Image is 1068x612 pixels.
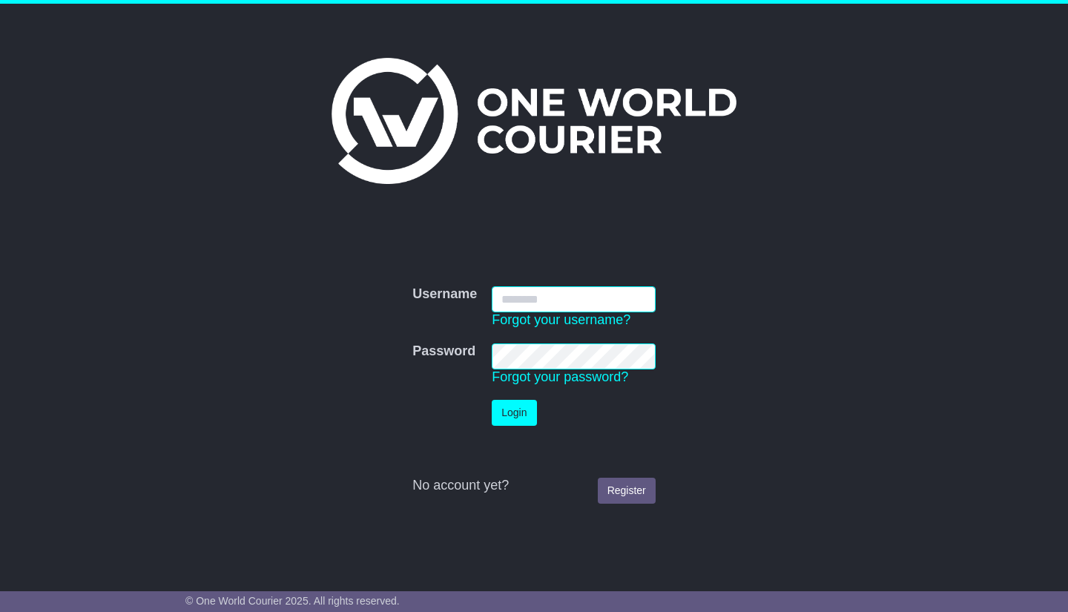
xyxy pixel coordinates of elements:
a: Forgot your password? [492,369,628,384]
label: Username [412,286,477,303]
a: Forgot your username? [492,312,630,327]
span: © One World Courier 2025. All rights reserved. [185,595,400,607]
button: Login [492,400,536,426]
div: No account yet? [412,478,656,494]
a: Register [598,478,656,504]
img: One World [332,58,736,184]
label: Password [412,343,475,360]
